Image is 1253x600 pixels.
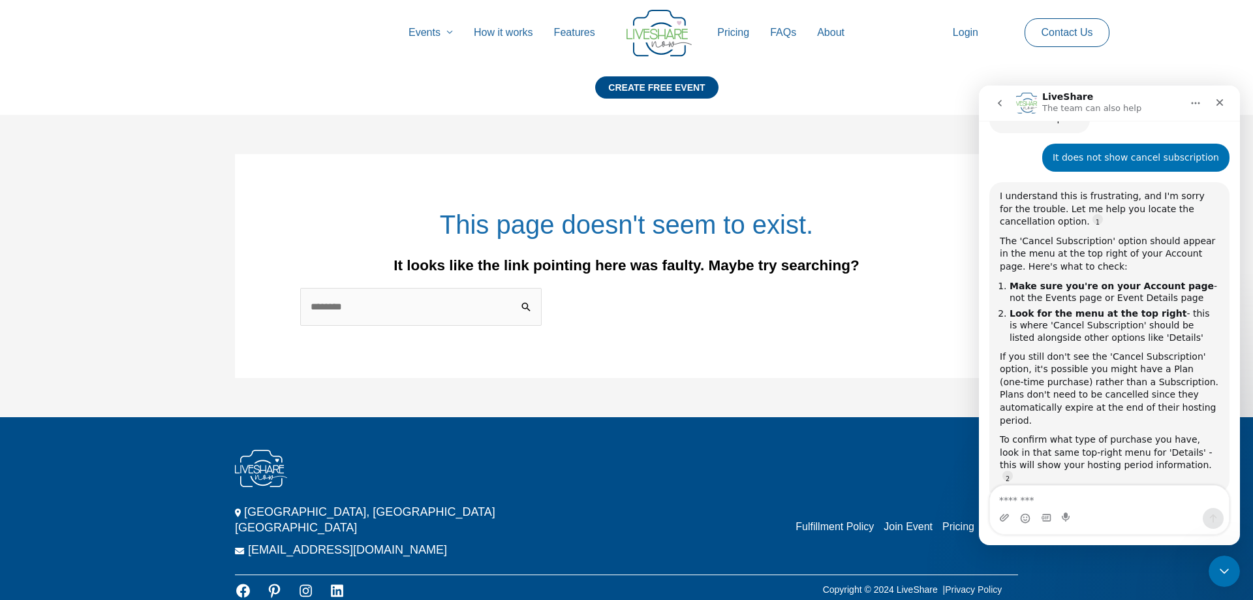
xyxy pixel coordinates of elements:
div: CREATE FREE EVENT [595,76,718,99]
iframe: Intercom live chat [1209,556,1240,587]
nav: Menu [786,519,1005,535]
a: Contact Us [1030,19,1103,46]
a: Join Event [884,521,933,532]
p: Copyright © 2024 LiveShare | [807,582,1018,597]
img: LiveShare Logo [235,450,287,488]
a: FAQs [760,12,807,54]
img: Email Icon [235,548,245,554]
h1: This page doesn't seem to exist. [300,206,953,243]
a: Pricing [942,521,974,532]
a: CREATE FREE EVENT [595,76,718,115]
a: Events [398,12,463,54]
nav: Site Navigation [23,12,1230,54]
a: Fulfillment Policy [796,521,874,532]
a: Login [942,12,989,54]
img: LiveShare logo - Capture & Share Event Memories [626,10,692,57]
p: [GEOGRAPHIC_DATA], [GEOGRAPHIC_DATA] [GEOGRAPHIC_DATA] [235,504,574,535]
a: Features [544,12,606,54]
iframe: Intercom live chat [979,86,1240,545]
div: It looks like the link pointing here was faulty. Maybe try searching? [300,258,953,274]
a: Privacy Policy [945,584,1002,595]
img: Location Icon [235,509,241,517]
a: [EMAIL_ADDRESS][DOMAIN_NAME] [248,543,447,556]
a: Pricing [707,12,760,54]
a: How it works [463,12,544,54]
a: About [807,12,855,54]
